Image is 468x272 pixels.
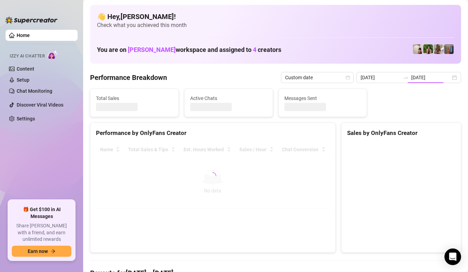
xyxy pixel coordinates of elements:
[17,66,34,72] a: Content
[12,223,71,243] span: Share [PERSON_NAME] with a friend, and earn unlimited rewards
[346,75,350,80] span: calendar
[96,128,330,138] div: Performance by OnlyFans Creator
[444,248,461,265] div: Open Intercom Messenger
[403,75,408,80] span: to
[285,72,350,83] span: Custom date
[17,33,30,38] a: Home
[434,44,443,54] img: Nathaniel
[10,53,45,60] span: Izzy AI Chatter
[12,206,71,220] span: 🎁 Get $100 in AI Messages
[17,116,35,121] a: Settings
[17,77,29,83] a: Setup
[444,44,454,54] img: Wayne
[47,50,58,60] img: AI Chatter
[90,73,167,82] h4: Performance Breakdown
[97,46,281,54] h1: You are on workspace and assigned to creators
[253,46,256,53] span: 4
[6,17,58,24] img: logo-BBDzfeDw.svg
[51,249,55,254] span: arrow-right
[347,128,455,138] div: Sales by OnlyFans Creator
[17,88,52,94] a: Chat Monitoring
[411,74,451,81] input: End date
[284,94,361,102] span: Messages Sent
[190,94,267,102] span: Active Chats
[28,248,48,254] span: Earn now
[413,44,423,54] img: Ralphy
[96,94,173,102] span: Total Sales
[208,171,218,180] span: loading
[97,21,454,29] span: Check what you achieved this month
[423,44,433,54] img: Nathaniel
[128,46,176,53] span: [PERSON_NAME]
[403,75,408,80] span: swap-right
[17,102,63,108] a: Discover Viral Videos
[97,12,454,21] h4: 👋 Hey, [PERSON_NAME] !
[12,246,71,257] button: Earn nowarrow-right
[361,74,400,81] input: Start date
